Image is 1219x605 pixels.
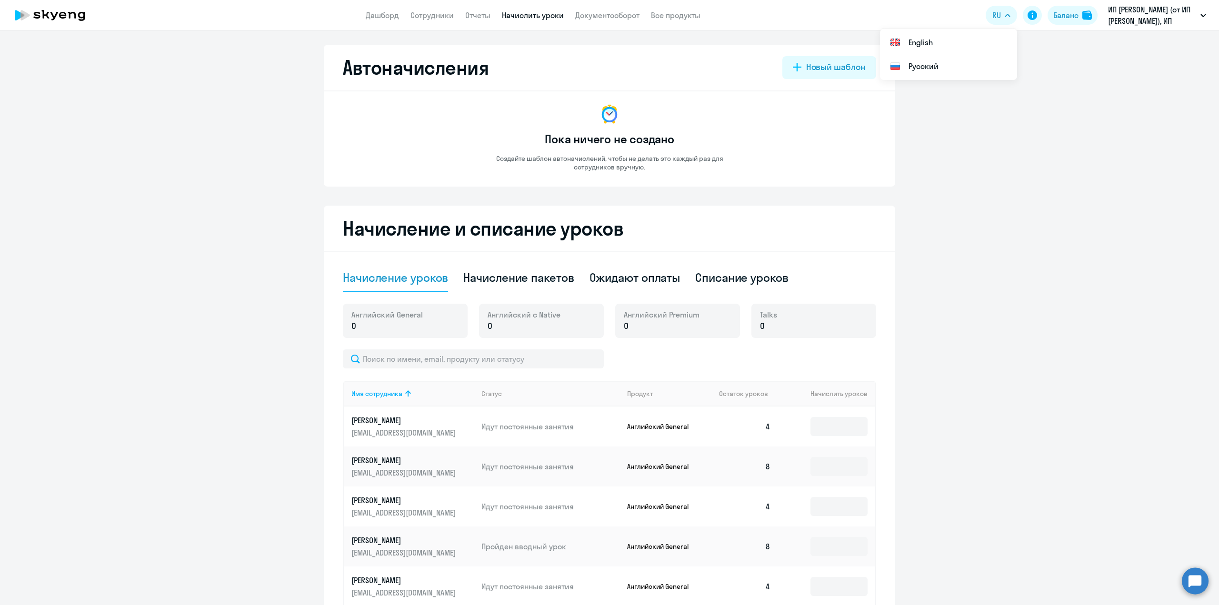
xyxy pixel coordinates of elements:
p: ИП [PERSON_NAME] (от ИП [PERSON_NAME]), ИП [PERSON_NAME] [1108,4,1197,27]
p: [PERSON_NAME] [351,495,458,506]
div: Продукт [627,389,653,398]
ul: RU [880,29,1017,80]
button: ИП [PERSON_NAME] (от ИП [PERSON_NAME]), ИП [PERSON_NAME] [1103,4,1211,27]
img: balance [1082,10,1092,20]
a: [PERSON_NAME][EMAIL_ADDRESS][DOMAIN_NAME] [351,495,474,518]
button: Балансbalance [1048,6,1098,25]
span: Остаток уроков [719,389,768,398]
p: Создайте шаблон автоначислений, чтобы не делать это каждый раз для сотрудников вручную. [476,154,743,171]
span: Английский General [351,309,423,320]
p: Английский General [627,582,699,591]
p: Идут постоянные занятия [481,421,619,432]
span: Английский с Native [488,309,560,320]
img: Русский [889,60,901,72]
div: Продукт [627,389,712,398]
div: Списание уроков [695,270,789,285]
p: Английский General [627,542,699,551]
th: Начислить уроков [778,381,875,407]
div: Статус [481,389,502,398]
p: Пройден вводный урок [481,541,619,552]
div: Остаток уроков [719,389,778,398]
span: RU [992,10,1001,21]
div: Имя сотрудника [351,389,474,398]
div: Начисление уроков [343,270,448,285]
p: [EMAIL_ADDRESS][DOMAIN_NAME] [351,467,458,478]
div: Баланс [1053,10,1079,21]
a: [PERSON_NAME][EMAIL_ADDRESS][DOMAIN_NAME] [351,535,474,558]
div: Статус [481,389,619,398]
p: [EMAIL_ADDRESS][DOMAIN_NAME] [351,547,458,558]
a: Документооборот [575,10,639,20]
a: Отчеты [465,10,490,20]
div: Новый шаблон [806,61,866,73]
h3: Пока ничего не создано [545,131,674,147]
a: Все продукты [651,10,700,20]
p: Идут постоянные занятия [481,501,619,512]
span: Talks [760,309,777,320]
td: 4 [711,486,778,526]
button: Новый шаблон [782,56,876,79]
span: 0 [351,320,356,332]
a: [PERSON_NAME][EMAIL_ADDRESS][DOMAIN_NAME] [351,415,474,438]
div: Начисление пакетов [463,270,574,285]
p: Идут постоянные занятия [481,581,619,592]
img: English [889,37,901,48]
span: 0 [624,320,629,332]
div: Ожидают оплаты [590,270,680,285]
button: RU [986,6,1017,25]
td: 8 [711,446,778,486]
p: Английский General [627,422,699,431]
h2: Автоначисления [343,56,489,79]
a: Сотрудники [410,10,454,20]
div: Имя сотрудника [351,389,402,398]
p: [PERSON_NAME] [351,575,458,585]
p: [EMAIL_ADDRESS][DOMAIN_NAME] [351,507,458,518]
h2: Начисление и списание уроков [343,217,876,240]
p: [EMAIL_ADDRESS][DOMAIN_NAME] [351,587,458,598]
img: no-data [598,103,621,126]
p: [PERSON_NAME] [351,415,458,426]
a: [PERSON_NAME][EMAIL_ADDRESS][DOMAIN_NAME] [351,455,474,478]
span: Английский Premium [624,309,699,320]
a: [PERSON_NAME][EMAIL_ADDRESS][DOMAIN_NAME] [351,575,474,598]
p: [EMAIL_ADDRESS][DOMAIN_NAME] [351,427,458,438]
p: Идут постоянные занятия [481,461,619,472]
p: [PERSON_NAME] [351,455,458,466]
span: 0 [760,320,765,332]
a: Дашборд [366,10,399,20]
td: 4 [711,407,778,446]
span: 0 [488,320,492,332]
p: [PERSON_NAME] [351,535,458,545]
td: 8 [711,526,778,566]
a: Начислить уроки [502,10,564,20]
p: Английский General [627,462,699,471]
input: Поиск по имени, email, продукту или статусу [343,349,604,368]
p: Английский General [627,502,699,511]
